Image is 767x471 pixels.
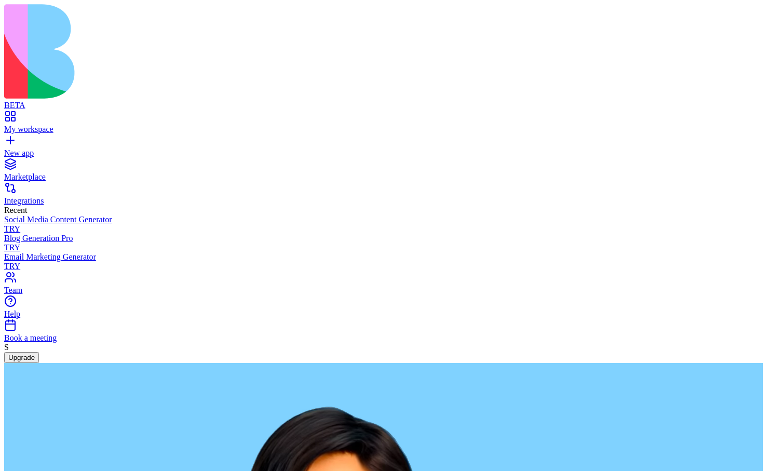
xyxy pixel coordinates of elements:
[4,172,763,182] div: Marketplace
[4,91,763,110] a: BETA
[4,324,763,343] a: Book a meeting
[4,196,763,206] div: Integrations
[4,206,27,214] span: Recent
[4,353,39,361] a: Upgrade
[4,187,763,206] a: Integrations
[4,163,763,182] a: Marketplace
[4,286,763,295] div: Team
[4,224,763,234] div: TRY
[4,252,763,271] a: Email Marketing GeneratorTRY
[4,234,763,252] a: Blog Generation ProTRY
[4,300,763,319] a: Help
[4,234,763,243] div: Blog Generation Pro
[4,101,763,110] div: BETA
[4,125,763,134] div: My workspace
[4,352,39,363] button: Upgrade
[4,252,763,262] div: Email Marketing Generator
[4,149,763,158] div: New app
[4,215,763,234] a: Social Media Content GeneratorTRY
[4,333,763,343] div: Book a meeting
[4,4,422,99] img: logo
[4,276,763,295] a: Team
[4,343,9,352] span: S
[4,309,763,319] div: Help
[4,215,763,224] div: Social Media Content Generator
[4,115,763,134] a: My workspace
[4,262,763,271] div: TRY
[4,139,763,158] a: New app
[4,243,763,252] div: TRY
